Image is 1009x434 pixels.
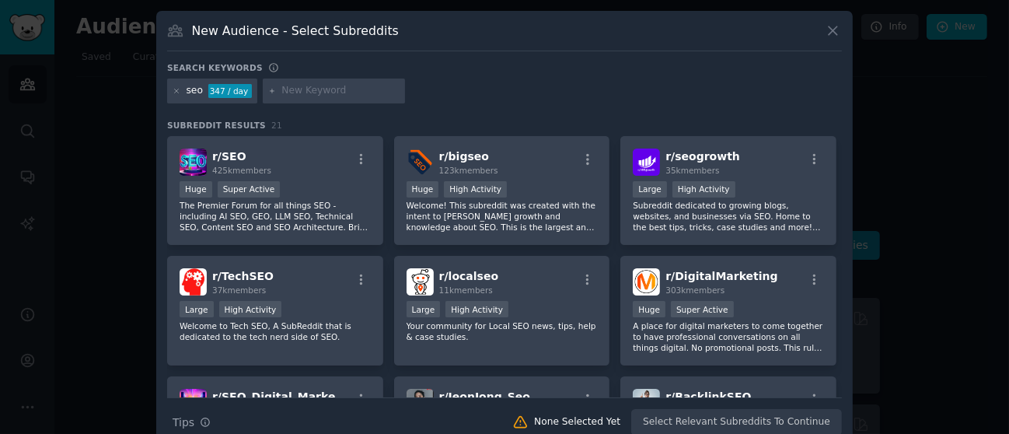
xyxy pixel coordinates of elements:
div: 347 / day [208,84,252,98]
img: seogrowth [633,149,660,176]
span: Subreddit Results [167,120,266,131]
span: r/ SEO [212,150,246,163]
span: Tips [173,415,194,431]
span: 425k members [212,166,271,175]
div: None Selected Yet [534,415,620,429]
span: r/ SEO_Digital_Marketing [212,390,360,403]
div: Huge [633,301,665,317]
h3: Search keywords [167,62,263,73]
img: SEO_Digital_Marketing [180,389,207,416]
h3: New Audience - Select Subreddits [192,23,399,39]
span: r/ BacklinkSEO [665,390,751,403]
img: TechSEO [180,268,207,296]
div: Super Active [671,301,734,317]
p: The Premier Forum for all things SEO - including AI SEO, GEO, LLM SEO, Technical SEO, Content SEO... [180,200,371,233]
div: seo [187,84,203,98]
span: r/ bigseo [439,150,489,163]
div: Large [180,301,214,317]
div: Super Active [218,181,281,198]
img: SEO [180,149,207,176]
span: 35k members [665,166,719,175]
input: New Keyword [281,84,400,98]
div: High Activity [444,181,507,198]
p: Welcome to Tech SEO, A SubReddit that is dedicated to the tech nerd side of SEO. [180,320,371,342]
p: Welcome! This subreddit was created with the intent to [PERSON_NAME] growth and knowledge about S... [407,200,598,233]
img: JeonJong_Seo [407,389,434,416]
span: 303k members [665,285,724,295]
div: Large [407,301,441,317]
p: Your community for Local SEO news, tips, help & case studies. [407,320,598,342]
span: r/ DigitalMarketing [665,270,777,282]
span: r/ localseo [439,270,498,282]
p: Subreddit dedicated to growing blogs, websites, and businesses via SEO. Home to the best tips, tr... [633,200,824,233]
img: DigitalMarketing [633,268,660,296]
span: r/ seogrowth [665,150,740,163]
div: High Activity [672,181,735,198]
div: Large [633,181,667,198]
div: Huge [407,181,439,198]
span: r/ JeonJong_Seo [439,390,530,403]
p: A place for digital marketers to come together to have professional conversations on all things d... [633,320,824,353]
img: bigseo [407,149,434,176]
span: 37k members [212,285,266,295]
span: 11k members [439,285,493,295]
span: 123k members [439,166,498,175]
span: 21 [271,121,282,130]
span: r/ TechSEO [212,270,274,282]
img: localseo [407,268,434,296]
div: Huge [180,181,212,198]
div: High Activity [219,301,282,317]
img: BacklinkSEO [633,389,660,416]
div: High Activity [445,301,508,317]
